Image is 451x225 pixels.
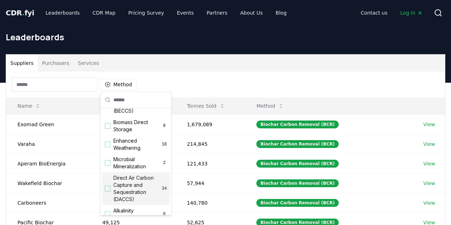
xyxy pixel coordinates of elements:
[97,99,159,113] button: Tonnes Delivered
[175,134,245,154] td: 214,845
[113,174,162,203] span: Direct Air Carbon Capture and Sequestration (DACCS)
[40,6,86,19] a: Leaderboards
[355,6,393,19] a: Contact us
[256,121,338,128] div: Biochar Carbon Removal (BCR)
[6,193,91,213] td: Carboneers
[395,6,428,19] a: Log in
[91,134,175,154] td: 99,512
[181,99,231,113] button: Tonnes Sold
[270,6,292,19] a: Blog
[256,199,338,207] div: Biochar Carbon Removal (BCR)
[400,9,422,16] span: Log in
[38,55,74,72] button: Purchasers
[113,119,162,133] span: Biomass Direct Storage
[251,99,289,113] button: Method
[175,193,245,213] td: 140,780
[423,121,435,128] a: View
[256,140,338,148] div: Biochar Carbon Removal (BCR)
[162,142,167,147] span: 18
[355,6,428,19] nav: Main
[423,140,435,148] a: View
[113,156,162,170] span: Microbial Mineralization
[6,154,91,173] td: Aperam BioEnergia
[175,154,245,173] td: 121,433
[91,114,175,134] td: 196,174
[175,114,245,134] td: 1,679,089
[201,6,233,19] a: Partners
[175,173,245,193] td: 57,944
[162,160,167,166] span: 2
[91,173,175,193] td: 57,936
[22,9,25,17] span: .
[256,160,338,168] div: Biochar Carbon Removal (BCR)
[113,137,162,152] span: Enhanced Weathering
[91,154,175,173] td: 89,548
[235,6,268,19] a: About Us
[40,6,292,19] nav: Main
[423,160,435,167] a: View
[6,134,91,154] td: Varaha
[423,199,435,206] a: View
[100,79,137,90] button: Method
[171,6,199,19] a: Events
[6,9,34,17] span: CDR fyi
[6,173,91,193] td: Wakefield Biochar
[256,179,338,187] div: Biochar Carbon Removal (BCR)
[162,123,167,129] span: 8
[6,31,445,43] h1: Leaderboards
[123,6,170,19] a: Pricing Survey
[12,99,46,113] button: Name
[6,55,38,72] button: Suppliers
[423,180,435,187] a: View
[113,207,162,221] span: Alkalinity Enhancement
[87,6,121,19] a: CDR Map
[6,8,34,18] a: CDR.fyi
[6,114,91,134] td: Exomad Green
[162,211,167,217] span: 8
[162,186,167,191] span: 34
[91,193,175,213] td: 54,730
[74,55,103,72] button: Services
